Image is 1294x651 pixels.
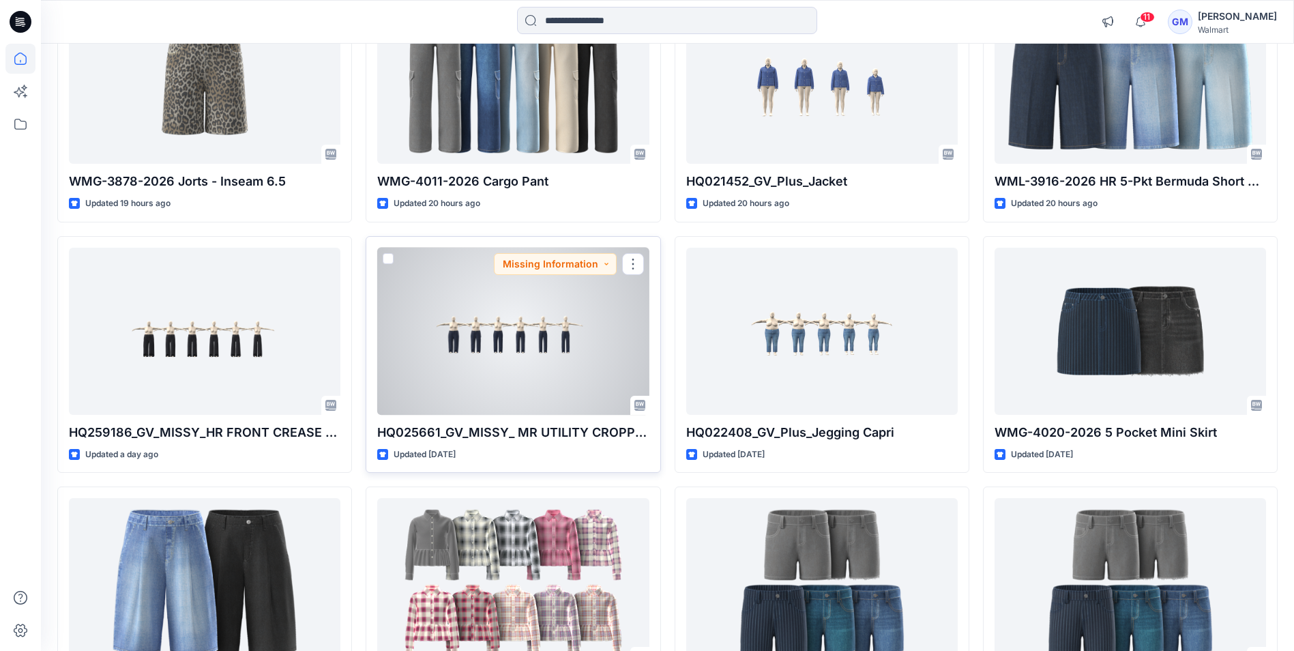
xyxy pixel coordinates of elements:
div: [PERSON_NAME] [1198,8,1277,25]
p: Updated 20 hours ago [394,197,480,211]
p: HQ025661_GV_MISSY_ MR UTILITY CROPPED STRAIGHT LEG [377,423,649,442]
a: HQ022408_GV_Plus_Jegging Capri [686,248,958,415]
a: WMG-4020-2026 5 Pocket Mini Skirt [995,248,1266,415]
p: Updated 20 hours ago [1011,197,1098,211]
p: Updated [DATE] [394,448,456,462]
p: HQ022408_GV_Plus_Jegging Capri [686,423,958,442]
p: HQ021452_GV_Plus_Jacket [686,172,958,191]
p: WMG-4020-2026 5 Pocket Mini Skirt [995,423,1266,442]
div: GM [1168,10,1192,34]
p: WMG-3878-2026 Jorts - Inseam 6.5 [69,172,340,191]
p: Updated 19 hours ago [85,197,171,211]
p: Updated [DATE] [1011,448,1073,462]
p: HQ259186_GV_MISSY_HR FRONT CREASE WIDE LEG TROUSER [69,423,340,442]
p: Updated 20 hours ago [703,197,789,211]
a: HQ025661_GV_MISSY_ MR UTILITY CROPPED STRAIGHT LEG [377,248,649,415]
p: Updated [DATE] [703,448,765,462]
span: 11 [1140,12,1155,23]
p: Updated a day ago [85,448,158,462]
p: WMG-4011-2026 Cargo Pant [377,172,649,191]
a: HQ259186_GV_MISSY_HR FRONT CREASE WIDE LEG TROUSER [69,248,340,415]
p: WML-3916-2026 HR 5-Pkt Bermuda Short w Crease [995,172,1266,191]
div: Walmart [1198,25,1277,35]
